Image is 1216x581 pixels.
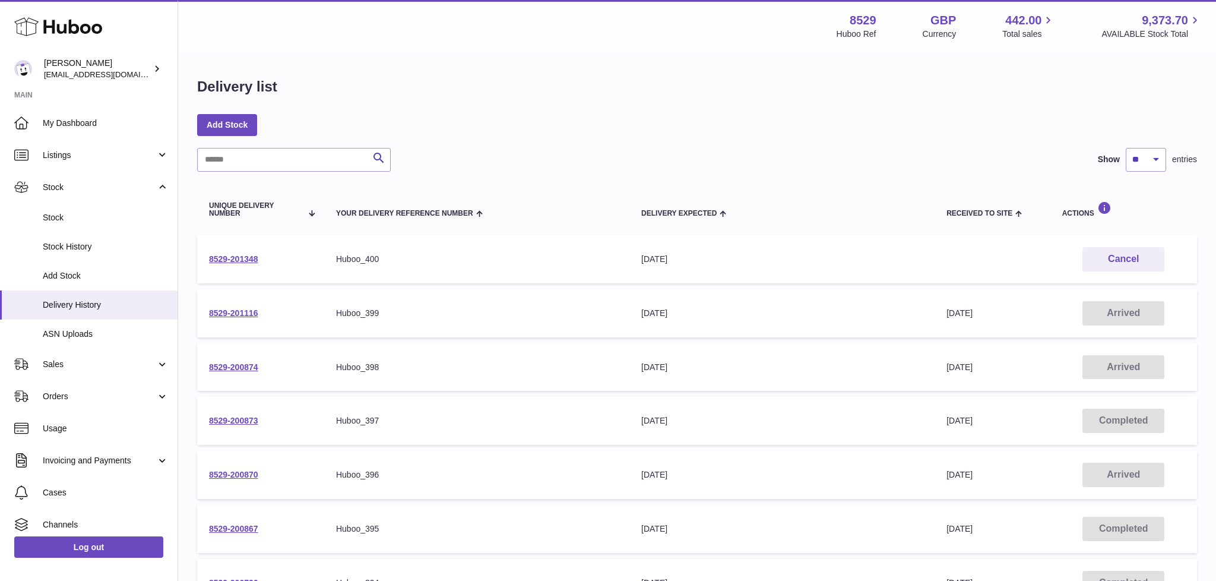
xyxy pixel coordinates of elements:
[641,308,923,319] div: [DATE]
[1062,201,1185,217] div: Actions
[336,523,617,535] div: Huboo_395
[1005,12,1041,29] span: 442.00
[641,210,717,217] span: Delivery Expected
[946,308,973,318] span: [DATE]
[44,58,151,80] div: [PERSON_NAME]
[209,202,302,217] span: Unique Delivery Number
[946,524,973,533] span: [DATE]
[1098,154,1120,165] label: Show
[14,60,32,78] img: admin@redgrass.ch
[43,423,169,434] span: Usage
[43,519,169,531] span: Channels
[43,270,169,282] span: Add Stock
[43,455,156,466] span: Invoicing and Payments
[850,12,876,29] strong: 8529
[930,12,956,29] strong: GBP
[1101,29,1202,40] span: AVAILABLE Stock Total
[641,254,923,265] div: [DATE]
[43,329,169,340] span: ASN Uploads
[837,29,876,40] div: Huboo Ref
[1172,154,1197,165] span: entries
[209,524,258,533] a: 8529-200867
[209,416,258,425] a: 8529-200873
[336,415,617,427] div: Huboo_397
[1142,12,1188,29] span: 9,373.70
[43,182,156,193] span: Stock
[43,241,169,252] span: Stock History
[923,29,957,40] div: Currency
[209,308,258,318] a: 8529-201116
[946,210,1012,217] span: Received to Site
[1002,29,1055,40] span: Total sales
[336,254,617,265] div: Huboo_400
[43,118,169,129] span: My Dashboard
[43,487,169,498] span: Cases
[43,391,156,402] span: Orders
[209,470,258,479] a: 8529-200870
[336,210,473,217] span: Your Delivery Reference Number
[946,362,973,372] span: [DATE]
[197,77,277,96] h1: Delivery list
[336,362,617,373] div: Huboo_398
[641,415,923,427] div: [DATE]
[641,469,923,481] div: [DATE]
[43,299,169,311] span: Delivery History
[43,150,156,161] span: Listings
[641,523,923,535] div: [DATE]
[1101,12,1202,40] a: 9,373.70 AVAILABLE Stock Total
[1002,12,1055,40] a: 442.00 Total sales
[209,254,258,264] a: 8529-201348
[336,308,617,319] div: Huboo_399
[946,416,973,425] span: [DATE]
[14,536,163,558] a: Log out
[43,212,169,223] span: Stock
[44,70,175,79] span: [EMAIL_ADDRESS][DOMAIN_NAME]
[1082,247,1164,271] button: Cancel
[43,359,156,370] span: Sales
[197,114,257,135] a: Add Stock
[946,470,973,479] span: [DATE]
[336,469,617,481] div: Huboo_396
[641,362,923,373] div: [DATE]
[209,362,258,372] a: 8529-200874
